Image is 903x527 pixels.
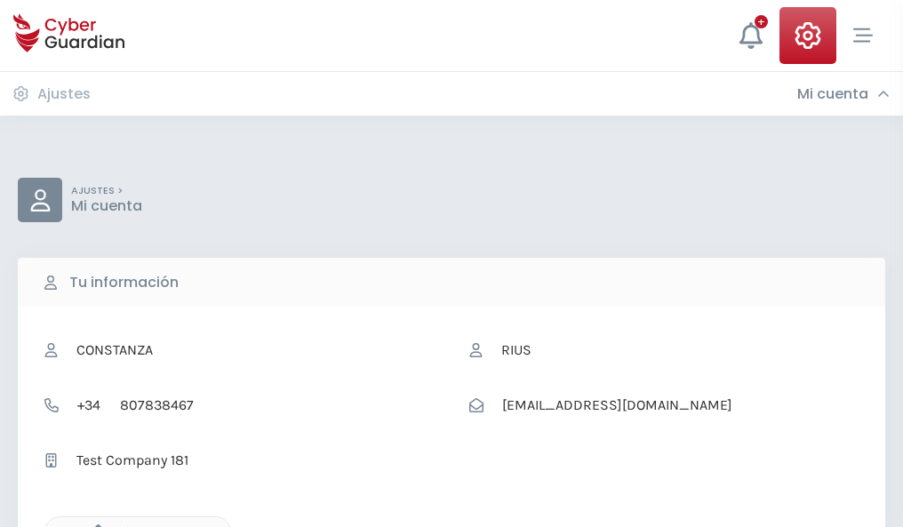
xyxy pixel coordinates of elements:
[755,15,768,28] div: +
[797,85,868,103] h3: Mi cuenta
[110,388,434,422] input: Teléfono
[68,388,110,422] span: +34
[37,85,91,103] h3: Ajustes
[797,85,890,103] div: Mi cuenta
[71,185,142,197] p: AJUSTES >
[69,272,179,293] b: Tu información
[71,197,142,215] p: Mi cuenta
